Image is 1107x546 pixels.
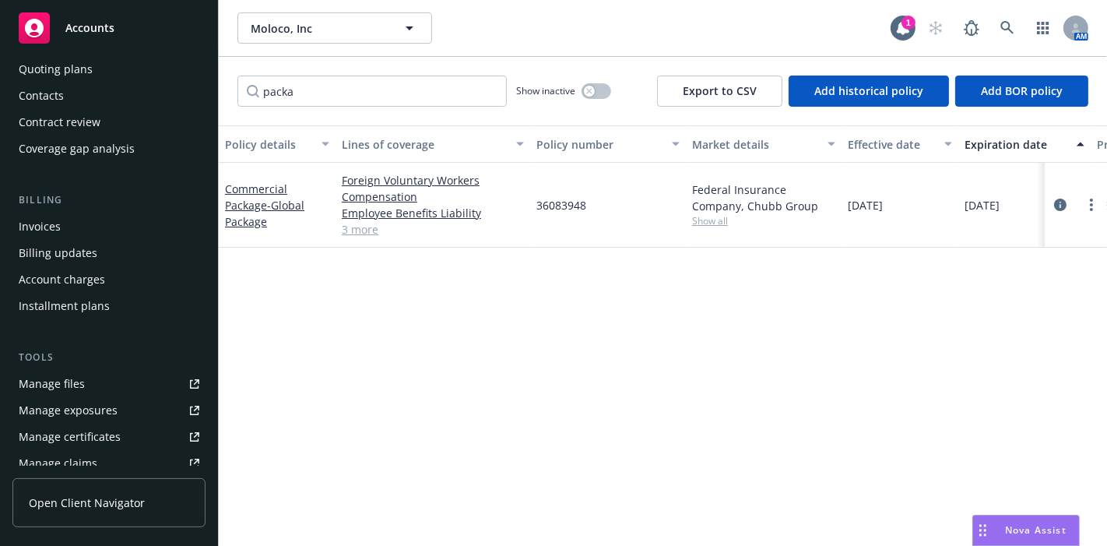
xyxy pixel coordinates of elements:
[19,294,110,319] div: Installment plans
[1051,196,1070,214] a: circleInformation
[19,398,118,423] div: Manage exposures
[342,172,524,205] a: Foreign Voluntary Workers Compensation
[19,372,85,396] div: Manage files
[342,136,507,153] div: Lines of coverage
[692,181,835,214] div: Federal Insurance Company, Chubb Group
[683,83,757,98] span: Export to CSV
[19,451,97,476] div: Manage claims
[12,136,206,161] a: Coverage gap analysis
[965,197,1000,213] span: [DATE]
[19,214,61,239] div: Invoices
[842,125,958,163] button: Effective date
[12,451,206,476] a: Manage claims
[19,57,93,82] div: Quoting plans
[657,76,782,107] button: Export to CSV
[789,76,949,107] button: Add historical policy
[992,12,1023,44] a: Search
[19,267,105,292] div: Account charges
[901,16,915,30] div: 1
[19,424,121,449] div: Manage certificates
[848,136,935,153] div: Effective date
[1005,523,1067,537] span: Nova Assist
[225,136,312,153] div: Policy details
[12,267,206,292] a: Account charges
[981,83,1063,98] span: Add BOR policy
[12,192,206,208] div: Billing
[19,136,135,161] div: Coverage gap analysis
[12,350,206,365] div: Tools
[19,241,97,266] div: Billing updates
[965,136,1067,153] div: Expiration date
[972,515,1080,546] button: Nova Assist
[251,20,385,37] span: Moloco, Inc
[973,516,993,545] div: Drag to move
[920,12,951,44] a: Start snowing
[12,83,206,108] a: Contacts
[1082,196,1101,214] a: more
[956,12,987,44] a: Report a Bug
[237,76,507,107] input: Filter by keyword...
[29,495,145,511] span: Open Client Navigator
[12,57,206,82] a: Quoting plans
[692,214,835,227] span: Show all
[848,197,883,213] span: [DATE]
[342,221,524,238] a: 3 more
[536,136,662,153] div: Policy number
[814,83,923,98] span: Add historical policy
[12,241,206,266] a: Billing updates
[12,6,206,50] a: Accounts
[12,372,206,396] a: Manage files
[958,125,1091,163] button: Expiration date
[237,12,432,44] button: Moloco, Inc
[692,136,818,153] div: Market details
[219,125,336,163] button: Policy details
[19,83,64,108] div: Contacts
[225,181,304,229] a: Commercial Package
[1028,12,1059,44] a: Switch app
[342,205,524,221] a: Employee Benefits Liability
[530,125,686,163] button: Policy number
[12,294,206,319] a: Installment plans
[12,424,206,449] a: Manage certificates
[225,198,304,229] span: - Global Package
[19,110,100,135] div: Contract review
[955,76,1088,107] button: Add BOR policy
[516,84,575,97] span: Show inactive
[12,110,206,135] a: Contract review
[12,214,206,239] a: Invoices
[336,125,530,163] button: Lines of coverage
[536,197,586,213] span: 36083948
[65,22,114,34] span: Accounts
[686,125,842,163] button: Market details
[12,398,206,423] a: Manage exposures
